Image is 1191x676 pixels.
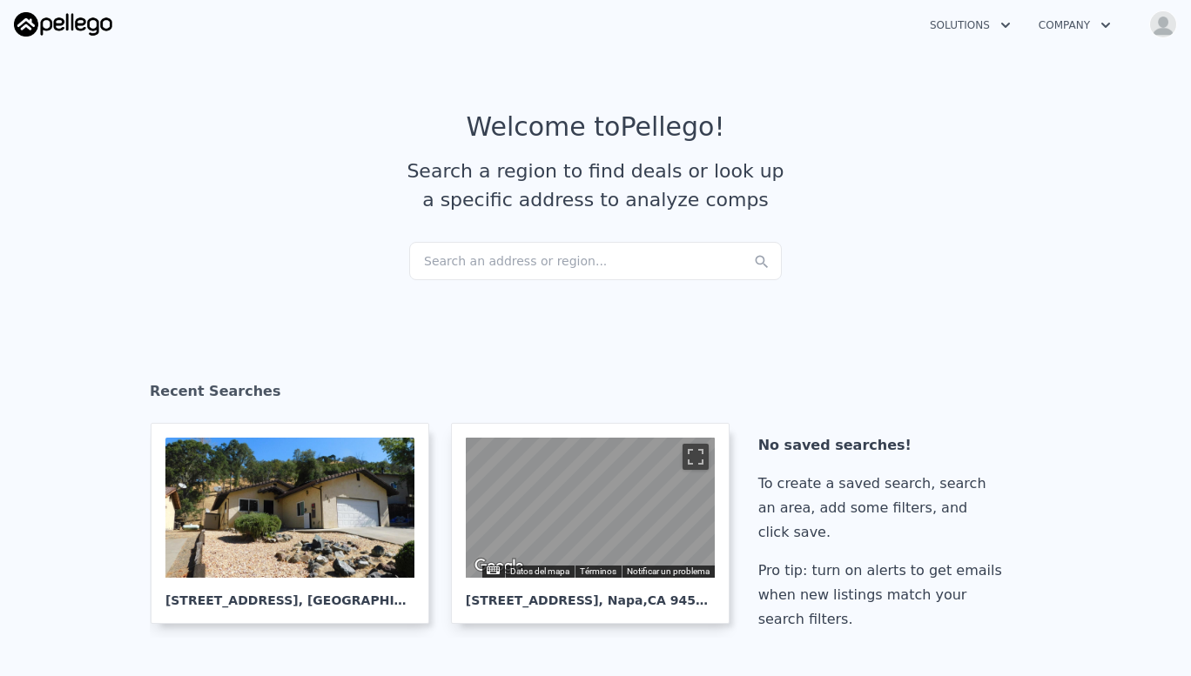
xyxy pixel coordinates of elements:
div: Pro tip: turn on alerts to get emails when new listings match your search filters. [758,559,1009,632]
button: Combinaciones de teclas [487,566,499,574]
img: avatar [1149,10,1177,38]
span: , CA 94558 [643,593,712,607]
img: Pellego [14,12,112,37]
button: Company [1025,10,1125,41]
img: Google [470,555,528,578]
a: Abre esta zona en Google Maps (se abre en una nueva ventana) [470,555,528,578]
div: Welcome to Pellego ! [467,111,725,143]
a: Términos (se abre en una nueva pestaña) [580,566,616,576]
button: Cambiar a la vista en pantalla completa [683,444,709,470]
div: Recent Searches [150,367,1041,423]
a: Mapa [STREET_ADDRESS], Napa,CA 94558 [451,423,744,624]
a: [STREET_ADDRESS], [GEOGRAPHIC_DATA] [151,423,443,624]
div: Search a region to find deals or look up a specific address to analyze comps [400,157,791,214]
div: No saved searches! [758,433,1009,458]
div: [STREET_ADDRESS] , Napa [466,578,715,609]
a: Notificar un problema [627,566,710,576]
div: Street View [466,438,715,578]
div: [STREET_ADDRESS] , [GEOGRAPHIC_DATA] [165,578,414,609]
button: Datos del mapa [510,566,569,578]
button: Solutions [916,10,1025,41]
div: To create a saved search, search an area, add some filters, and click save. [758,472,1009,545]
div: Mapa [466,438,715,578]
div: Search an address or region... [409,242,782,280]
